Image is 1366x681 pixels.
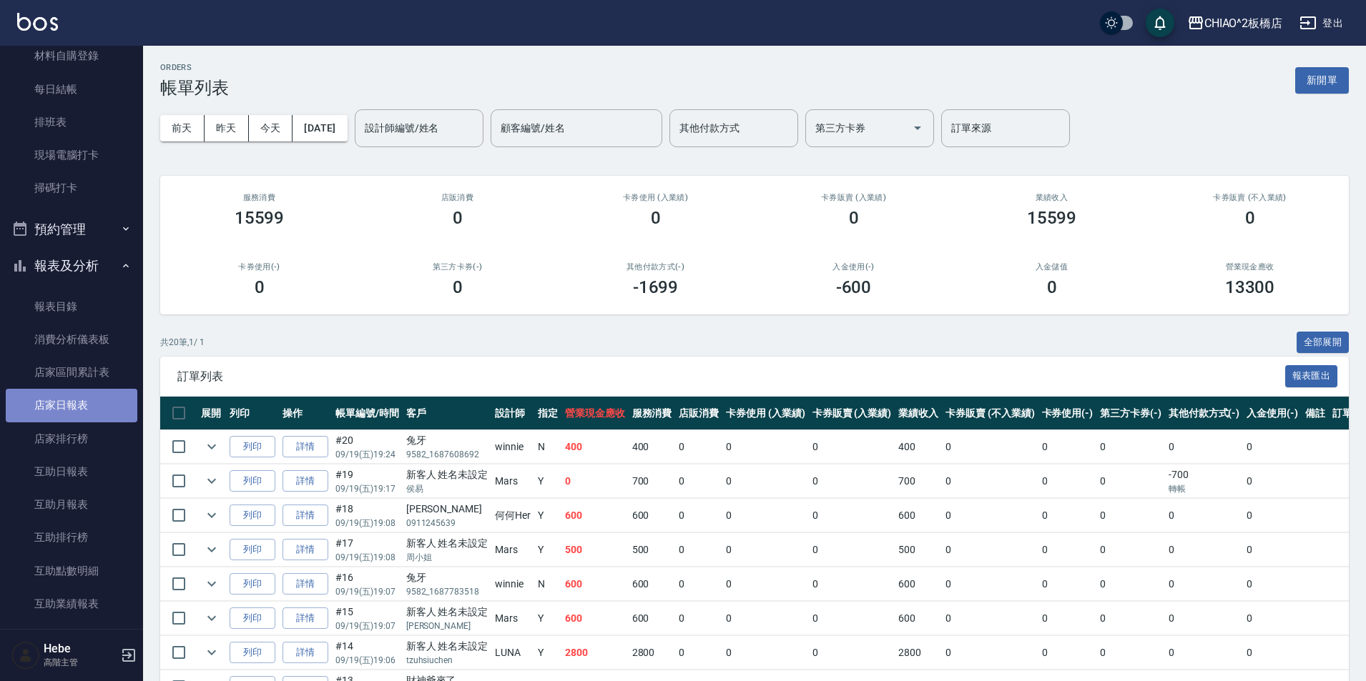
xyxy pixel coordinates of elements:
td: 0 [942,464,1038,498]
h3: 帳單列表 [160,78,229,98]
button: expand row [201,470,222,492]
div: CHIAO^2板橋店 [1204,14,1283,32]
td: 600 [629,567,676,601]
td: Mars [491,533,534,567]
th: 設計師 [491,397,534,430]
td: 0 [1096,430,1165,464]
td: 0 [1096,464,1165,498]
td: 0 [1096,602,1165,635]
td: #19 [332,464,403,498]
a: 掃碼打卡 [6,172,137,204]
td: 500 [629,533,676,567]
div: 新客人 姓名未設定 [406,536,488,551]
td: #18 [332,499,403,532]
a: 報表目錄 [6,290,137,323]
th: 服務消費 [629,397,676,430]
a: 排班表 [6,106,137,139]
td: 0 [1165,533,1244,567]
p: 高階主管 [44,656,117,669]
td: N [534,567,561,601]
td: 0 [1243,602,1302,635]
th: 備註 [1302,397,1329,430]
p: tzuhsiuchen [406,654,488,667]
td: 0 [722,464,809,498]
td: 0 [722,430,809,464]
h2: 卡券販賣 (不入業績) [1168,193,1332,202]
th: 卡券使用 (入業績) [722,397,809,430]
button: CHIAO^2板橋店 [1181,9,1289,38]
th: 卡券使用(-) [1038,397,1097,430]
th: 帳單編號/時間 [332,397,403,430]
a: 現場電腦打卡 [6,139,137,172]
h3: 15599 [235,208,285,228]
div: 新客人 姓名未設定 [406,467,488,482]
p: 09/19 (五) 19:06 [335,654,399,667]
td: 0 [809,430,895,464]
th: 第三方卡券(-) [1096,397,1165,430]
a: 店家區間累計表 [6,356,137,389]
td: 0 [722,602,809,635]
p: 09/19 (五) 19:24 [335,448,399,461]
button: expand row [201,539,222,560]
td: #16 [332,567,403,601]
td: #15 [332,602,403,635]
td: winnie [491,567,534,601]
td: 0 [675,602,722,635]
td: 何何Her [491,499,534,532]
button: 報表及分析 [6,247,137,284]
p: 共 20 筆, 1 / 1 [160,336,205,349]
button: 列印 [230,642,275,664]
div: [PERSON_NAME] [406,502,488,517]
a: 互助日報表 [6,455,137,488]
td: 0 [809,499,895,532]
th: 其他付款方式(-) [1165,397,1244,430]
div: 新客人 姓名未設定 [406,639,488,654]
td: 0 [942,567,1038,601]
button: expand row [201,573,222,595]
td: 2800 [561,636,629,670]
td: 0 [1038,602,1097,635]
td: 0 [675,464,722,498]
td: 0 [942,636,1038,670]
td: 600 [895,499,942,532]
td: 0 [1165,430,1244,464]
td: N [534,430,561,464]
td: 0 [809,533,895,567]
a: 店家日報表 [6,389,137,422]
td: #14 [332,636,403,670]
td: 0 [809,464,895,498]
td: 0 [722,636,809,670]
button: 列印 [230,573,275,595]
p: 09/19 (五) 19:07 [335,585,399,598]
div: 新客人 姓名未設定 [406,605,488,620]
td: 500 [895,533,942,567]
td: 2800 [629,636,676,670]
th: 客戶 [403,397,492,430]
a: 新開單 [1295,73,1349,86]
a: 互助月報表 [6,488,137,521]
td: 700 [629,464,676,498]
a: 全店業績分析表 [6,620,137,653]
td: 600 [561,567,629,601]
td: 0 [1038,430,1097,464]
h5: Hebe [44,642,117,656]
td: #17 [332,533,403,567]
h2: 營業現金應收 [1168,262,1332,272]
a: 互助業績報表 [6,587,137,620]
td: 0 [675,636,722,670]
h3: 0 [651,208,661,228]
td: LUNA [491,636,534,670]
h2: 卡券使用(-) [177,262,341,272]
td: 600 [561,499,629,532]
td: 500 [561,533,629,567]
a: 互助排行榜 [6,521,137,554]
td: 0 [1165,602,1244,635]
a: 詳情 [282,539,328,561]
h2: ORDERS [160,63,229,72]
button: 預約管理 [6,211,137,248]
button: 列印 [230,607,275,630]
td: 0 [1096,636,1165,670]
div: 兔牙 [406,433,488,448]
th: 業績收入 [895,397,942,430]
button: 列印 [230,539,275,561]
